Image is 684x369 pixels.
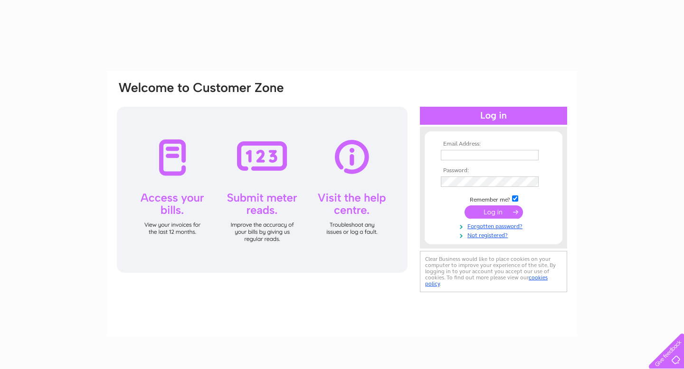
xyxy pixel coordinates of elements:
th: Email Address: [438,141,549,148]
div: Clear Business would like to place cookies on your computer to improve your experience of the sit... [420,251,567,292]
a: cookies policy [425,274,548,287]
a: Forgotten password? [441,221,549,230]
td: Remember me? [438,194,549,203]
a: Not registered? [441,230,549,239]
th: Password: [438,167,549,174]
input: Submit [465,205,523,219]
